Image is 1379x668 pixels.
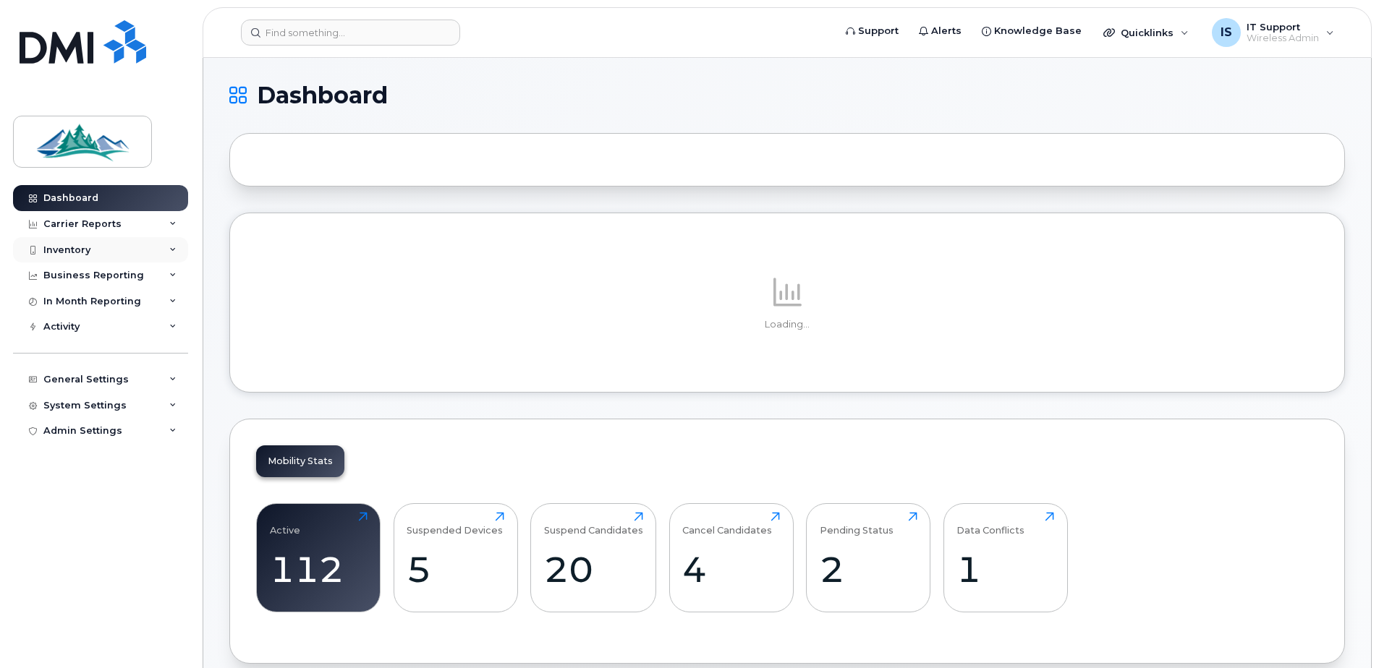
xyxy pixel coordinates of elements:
div: Cancel Candidates [682,512,772,536]
div: 4 [682,548,780,591]
a: Cancel Candidates4 [682,512,780,604]
div: Active [270,512,300,536]
div: Suspended Devices [407,512,503,536]
div: Data Conflicts [956,512,1024,536]
div: 20 [544,548,643,591]
div: 1 [956,548,1054,591]
div: Pending Status [820,512,894,536]
a: Suspended Devices5 [407,512,504,604]
a: Active112 [270,512,368,604]
a: Suspend Candidates20 [544,512,643,604]
p: Loading... [256,318,1318,331]
span: Dashboard [257,85,388,106]
div: 2 [820,548,917,591]
a: Pending Status2 [820,512,917,604]
a: Data Conflicts1 [956,512,1054,604]
div: 5 [407,548,504,591]
div: Suspend Candidates [544,512,643,536]
div: 112 [270,548,368,591]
